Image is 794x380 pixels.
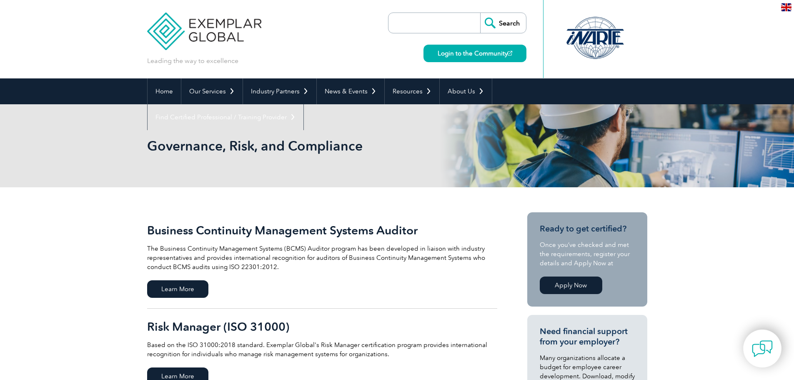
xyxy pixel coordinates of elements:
[752,338,773,359] img: contact-chat.png
[781,3,791,11] img: en
[385,78,439,104] a: Resources
[147,212,497,309] a: Business Continuity Management Systems Auditor The Business Continuity Management Systems (BCMS) ...
[181,78,243,104] a: Our Services
[147,224,497,237] h2: Business Continuity Management Systems Auditor
[147,138,467,154] h1: Governance, Risk, and Compliance
[480,13,526,33] input: Search
[148,78,181,104] a: Home
[423,45,526,62] a: Login to the Community
[147,56,238,65] p: Leading the way to excellence
[147,244,497,272] p: The Business Continuity Management Systems (BCMS) Auditor program has been developed in liaison w...
[540,240,635,268] p: Once you’ve checked and met the requirements, register your details and Apply Now at
[440,78,492,104] a: About Us
[243,78,316,104] a: Industry Partners
[147,320,497,333] h2: Risk Manager (ISO 31000)
[147,280,208,298] span: Learn More
[508,51,512,55] img: open_square.png
[148,104,303,130] a: Find Certified Professional / Training Provider
[540,326,635,347] h3: Need financial support from your employer?
[540,277,602,294] a: Apply Now
[317,78,384,104] a: News & Events
[540,224,635,234] h3: Ready to get certified?
[147,340,497,359] p: Based on the ISO 31000:2018 standard. Exemplar Global's Risk Manager certification program provid...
